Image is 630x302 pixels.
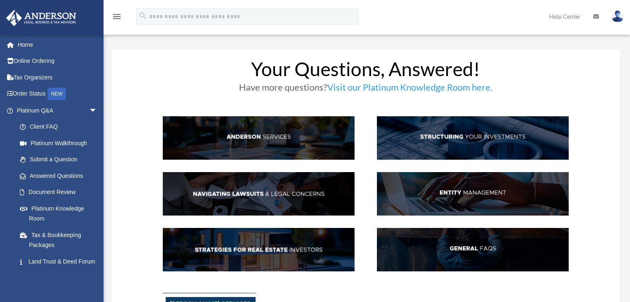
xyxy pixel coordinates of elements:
[163,228,355,271] img: StratsRE_hdr
[12,168,110,184] a: Answered Questions
[12,253,110,270] a: Land Trust & Deed Forum
[163,60,569,83] h1: Your Questions, Answered!
[6,53,110,70] a: Online Ordering
[6,86,110,103] a: Order StatusNEW
[163,83,569,96] h3: Have more questions?
[163,116,355,160] img: AndServ_hdr
[112,14,122,22] a: menu
[6,102,110,119] a: Platinum Q&Aarrow_drop_down
[327,81,492,97] a: Visit our Platinum Knowledge Room here.
[4,10,79,26] img: Anderson Advisors Platinum Portal
[12,184,110,201] a: Document Review
[112,12,122,22] i: menu
[12,200,110,227] a: Platinum Knowledge Room
[377,228,569,271] img: GenFAQ_hdr
[138,11,147,20] i: search
[163,172,355,216] img: NavLaw_hdr
[611,10,624,22] img: User Pic
[377,116,569,160] img: StructInv_hdr
[6,69,110,86] a: Tax Organizers
[12,270,110,286] a: Portal Feedback
[12,151,110,168] a: Submit a Question
[48,88,66,100] div: NEW
[12,119,106,135] a: Client FAQ
[12,135,110,151] a: Platinum Walkthrough
[12,227,110,253] a: Tax & Bookkeeping Packages
[89,102,106,119] span: arrow_drop_down
[6,36,110,53] a: Home
[377,172,569,216] img: EntManag_hdr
